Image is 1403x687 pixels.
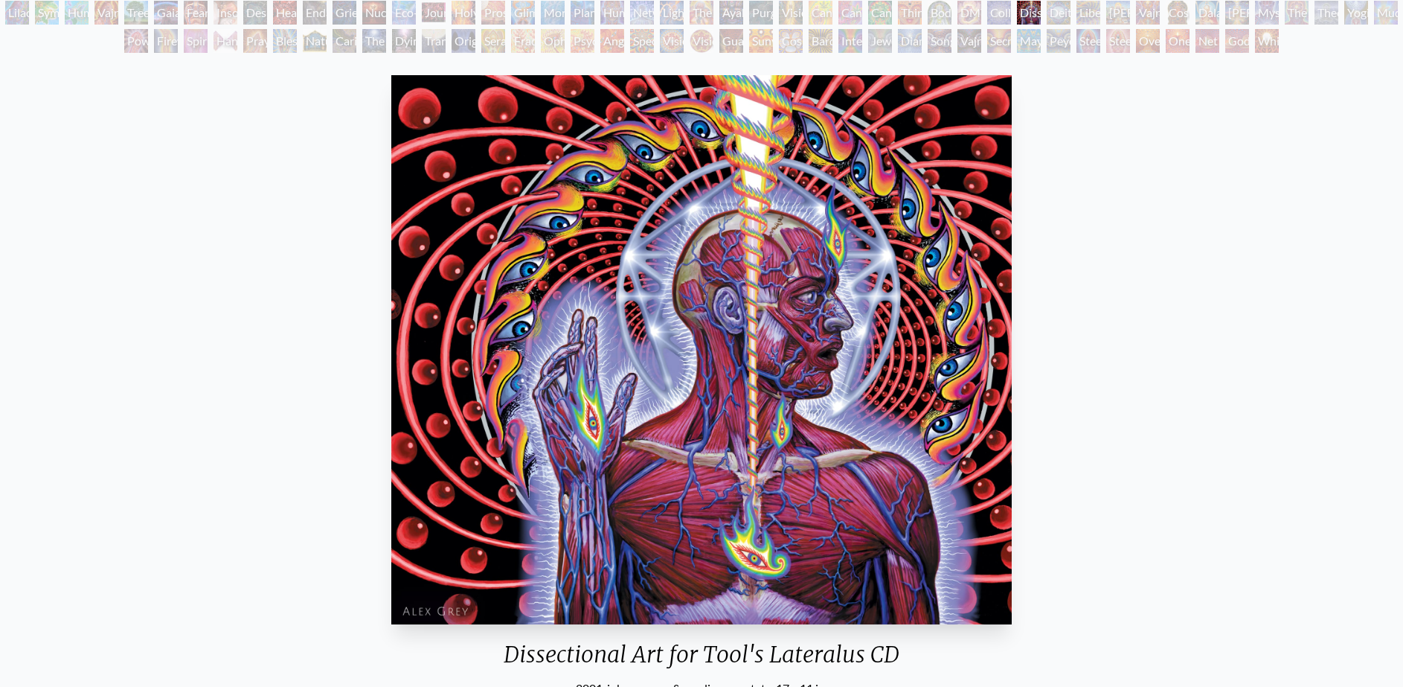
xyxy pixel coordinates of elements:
[154,1,178,25] div: Gaia
[481,29,505,53] div: Seraphic Transport Docking on the Third Eye
[749,1,773,25] div: Purging
[1047,29,1070,53] div: Peyote Being
[154,29,178,53] div: Firewalking
[987,29,1011,53] div: Secret Writing Being
[213,29,237,53] div: Hands that See
[184,1,208,25] div: Fear
[779,29,803,53] div: Cosmic Elf
[838,29,862,53] div: Interbeing
[243,29,267,53] div: Praying Hands
[303,1,327,25] div: Endarkenment
[957,29,981,53] div: Vajra Being
[600,29,624,53] div: Angel Skin
[1136,1,1160,25] div: Vajra Guru
[1285,1,1309,25] div: The Seer
[1106,1,1130,25] div: [PERSON_NAME]
[928,1,951,25] div: Body/Mind as a Vibratory Field of Energy
[779,1,803,25] div: Vision Tree
[868,1,892,25] div: Cannabacchus
[541,29,565,53] div: Ophanic Eyelash
[1106,29,1130,53] div: Steeplehead 2
[600,1,624,25] div: Human Geometry
[660,1,684,25] div: Lightworker
[35,1,59,25] div: Symbiosis: Gall Wasp & Oak Tree
[1314,1,1338,25] div: Theologue
[719,29,743,53] div: Guardian of Infinite Vision
[422,1,446,25] div: Journey of the Wounded Healer
[65,1,89,25] div: Humming Bird
[1344,1,1368,25] div: Yogi & the Möbius Sphere
[1225,1,1249,25] div: [PERSON_NAME]
[511,29,535,53] div: Fractal Eyes
[660,29,684,53] div: Vision Crystal
[898,29,922,53] div: Diamond Being
[184,29,208,53] div: Spirit Animates the Flesh
[928,29,951,53] div: Song of Vajra Being
[630,29,654,53] div: Spectral Lotus
[452,29,475,53] div: Original Face
[809,29,832,53] div: Bardo Being
[1076,1,1100,25] div: Liberation Through Seeing
[1136,29,1160,53] div: Oversoul
[392,29,416,53] div: Dying
[571,29,594,53] div: Psychomicrograph of a Fractal Paisley Cherub Feather Tip
[1017,1,1041,25] div: Dissectional Art for Tool's Lateralus CD
[5,1,29,25] div: Lilacs
[1255,29,1279,53] div: White Light
[987,1,1011,25] div: Collective Vision
[571,1,594,25] div: Planetary Prayers
[1374,1,1398,25] div: Mudra
[1195,29,1219,53] div: Net of Being
[94,1,118,25] div: Vajra Horse
[1255,1,1279,25] div: Mystic Eye
[630,1,654,25] div: Networks
[213,1,237,25] div: Insomnia
[690,29,713,53] div: Vision Crystal Tondo
[957,1,981,25] div: DMT - The Spirit Molecule
[690,1,713,25] div: The Shulgins and their Alchemical Angels
[333,29,356,53] div: Caring
[511,1,535,25] div: Glimpsing the Empyrean
[385,641,1018,680] div: Dissectional Art for Tool's Lateralus CD
[809,1,832,25] div: Cannabis Mudra
[898,1,922,25] div: Third Eye Tears of Joy
[303,29,327,53] div: Nature of Mind
[391,75,1012,624] img: tool-dissectional-alex-grey-watermarked.jpg
[868,29,892,53] div: Jewel Being
[333,1,356,25] div: Grieving
[124,1,148,25] div: Tree & Person
[719,1,743,25] div: Ayahuasca Visitation
[124,29,148,53] div: Power to the Peaceful
[1166,1,1189,25] div: Cosmic [DEMOGRAPHIC_DATA]
[452,1,475,25] div: Holy Fire
[1047,1,1070,25] div: Deities & Demons Drinking from the Milky Pool
[541,1,565,25] div: Monochord
[1195,1,1219,25] div: Dalai Lama
[392,1,416,25] div: Eco-Atlas
[1166,29,1189,53] div: One
[1076,29,1100,53] div: Steeplehead 1
[273,29,297,53] div: Blessing Hand
[422,29,446,53] div: Transfiguration
[243,1,267,25] div: Despair
[362,29,386,53] div: The Soul Finds It's Way
[749,29,773,53] div: Sunyata
[481,1,505,25] div: Prostration
[1017,29,1041,53] div: Mayan Being
[273,1,297,25] div: Headache
[838,1,862,25] div: Cannabis Sutra
[1225,29,1249,53] div: Godself
[362,1,386,25] div: Nuclear Crucifixion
